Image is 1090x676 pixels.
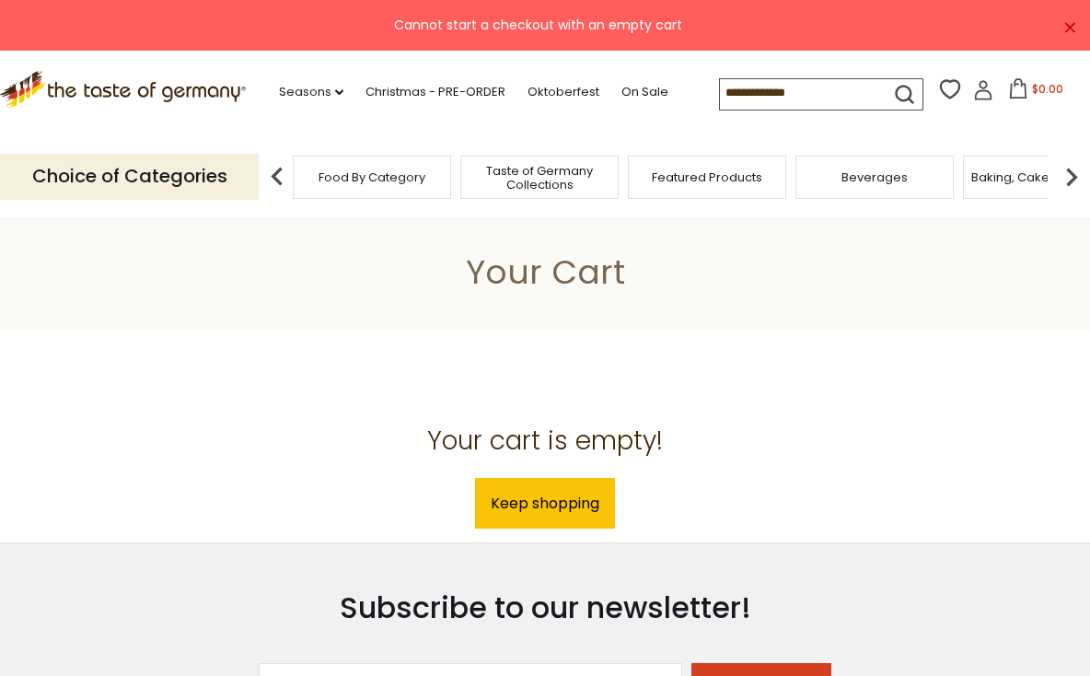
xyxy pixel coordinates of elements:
a: Christmas - PRE-ORDER [365,82,505,102]
span: $0.00 [1032,81,1063,97]
img: next arrow [1053,158,1090,195]
a: Taste of Germany Collections [466,164,613,192]
h1: Your Cart [57,251,1033,293]
a: Keep shopping [475,478,615,529]
h3: Subscribe to our newsletter! [259,589,830,626]
a: Food By Category [319,170,425,184]
div: Cannot start a checkout with an empty cart [15,15,1061,36]
img: previous arrow [259,158,296,195]
a: Beverages [841,170,908,184]
a: × [1064,22,1075,33]
a: Featured Products [652,170,762,184]
a: Oktoberfest [528,82,599,102]
h2: Your cart is empty! [14,425,1076,457]
a: Seasons [279,82,343,102]
a: On Sale [621,82,668,102]
button: $0.00 [997,78,1075,106]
